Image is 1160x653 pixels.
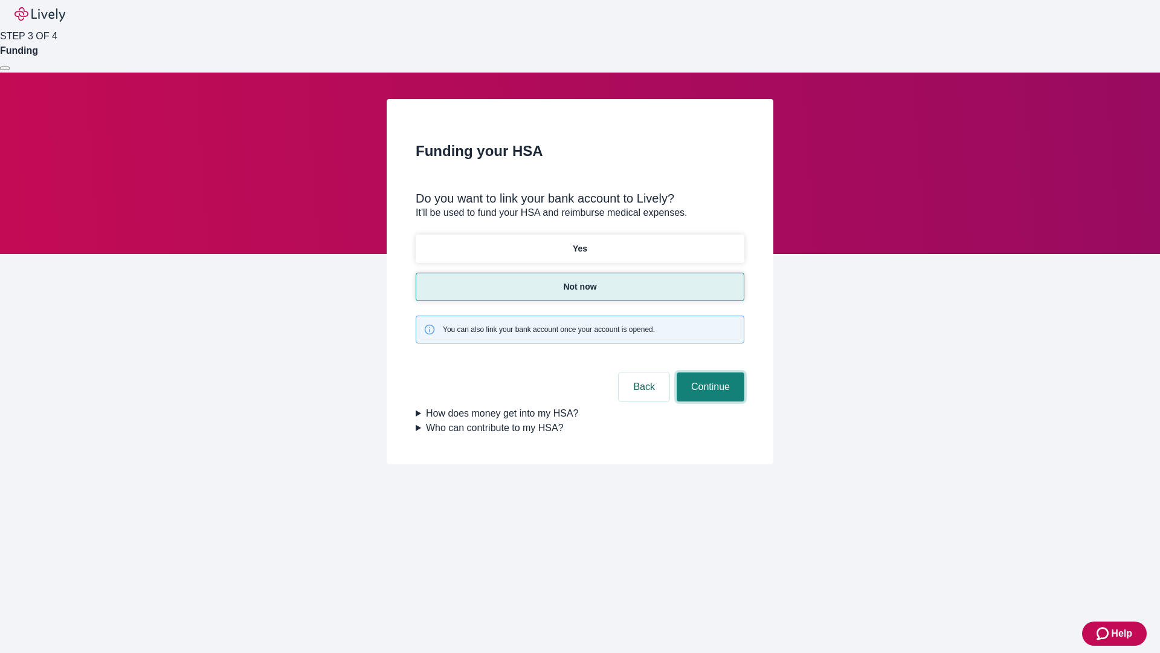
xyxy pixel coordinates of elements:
p: Yes [573,242,587,255]
summary: How does money get into my HSA? [416,406,744,421]
button: Continue [677,372,744,401]
span: You can also link your bank account once your account is opened. [443,324,655,335]
img: Lively [14,7,65,22]
svg: Zendesk support icon [1097,626,1111,641]
button: Zendesk support iconHelp [1082,622,1147,646]
p: Not now [563,281,596,293]
button: Back [619,372,669,401]
h2: Funding your HSA [416,140,744,162]
p: It'll be used to fund your HSA and reimburse medical expenses. [416,206,744,220]
summary: Who can contribute to my HSA? [416,421,744,435]
button: Not now [416,273,744,301]
span: Help [1111,626,1132,641]
div: Do you want to link your bank account to Lively? [416,191,744,206]
button: Yes [416,235,744,263]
